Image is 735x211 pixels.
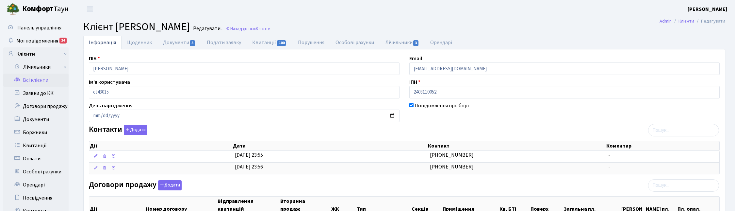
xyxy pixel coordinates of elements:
input: Пошук... [648,124,719,136]
a: Додати [156,179,182,190]
label: День народження [89,102,133,110]
a: Панель управління [3,21,69,34]
span: Клієнти [256,26,270,32]
div: 24 [59,38,67,44]
span: [DATE] 23:56 [235,163,263,170]
label: ПІБ [89,55,100,62]
span: - [608,163,610,170]
a: Особові рахунки [3,165,69,178]
nav: breadcrumb [650,14,735,28]
a: Щоденник [122,36,157,49]
th: Контакт [427,141,606,150]
a: Всі клієнти [3,74,69,87]
a: Посвідчення [3,191,69,204]
th: Коментар [606,141,719,150]
img: logo.png [7,3,20,16]
a: Орендарі [3,178,69,191]
b: [PERSON_NAME] [688,6,727,13]
span: Панель управління [17,24,61,31]
a: Договори продажу [3,100,69,113]
span: [PHONE_NUMBER] [430,151,474,159]
th: Дії [89,141,232,150]
span: - [608,151,610,159]
b: Комфорт [22,4,54,14]
span: Клієнт [PERSON_NAME] [83,19,190,34]
span: Мої повідомлення [16,37,58,44]
a: Подати заявку [201,36,247,49]
small: Редагувати . [192,26,222,32]
th: Дата [232,141,427,150]
a: Мої повідомлення24 [3,34,69,47]
a: Заявки до КК [3,87,69,100]
a: Боржники [3,126,69,139]
button: Договори продажу [158,180,182,190]
a: Клієнти [678,18,694,25]
input: Пошук... [648,179,719,192]
label: Договори продажу [89,180,182,190]
span: 3 [413,40,418,46]
a: Додати [122,124,147,135]
span: [PHONE_NUMBER] [430,163,474,170]
a: Документи [157,36,201,49]
a: Admin [660,18,672,25]
span: 100 [277,40,286,46]
label: Повідомлення про борг [415,102,470,110]
a: Квитанції [3,139,69,152]
label: Ім'я користувача [89,78,130,86]
label: Email [409,55,422,62]
a: Квитанції [247,36,292,49]
button: Контакти [124,125,147,135]
a: Документи [3,113,69,126]
button: Переключити навігацію [82,4,98,14]
span: 5 [190,40,195,46]
a: Лічильники [8,61,69,74]
a: Оплати [3,152,69,165]
label: ІПН [409,78,420,86]
a: Орендарі [425,36,458,49]
a: Клієнти [3,47,69,61]
a: [PERSON_NAME] [688,5,727,13]
a: Лічильники [380,36,425,49]
span: [DATE] 23:55 [235,151,263,159]
li: Редагувати [694,18,725,25]
a: Порушення [292,36,330,49]
a: Назад до всіхКлієнти [226,26,270,32]
span: Таун [22,4,69,15]
a: Інформація [83,36,122,49]
label: Контакти [89,125,147,135]
a: Особові рахунки [330,36,380,49]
